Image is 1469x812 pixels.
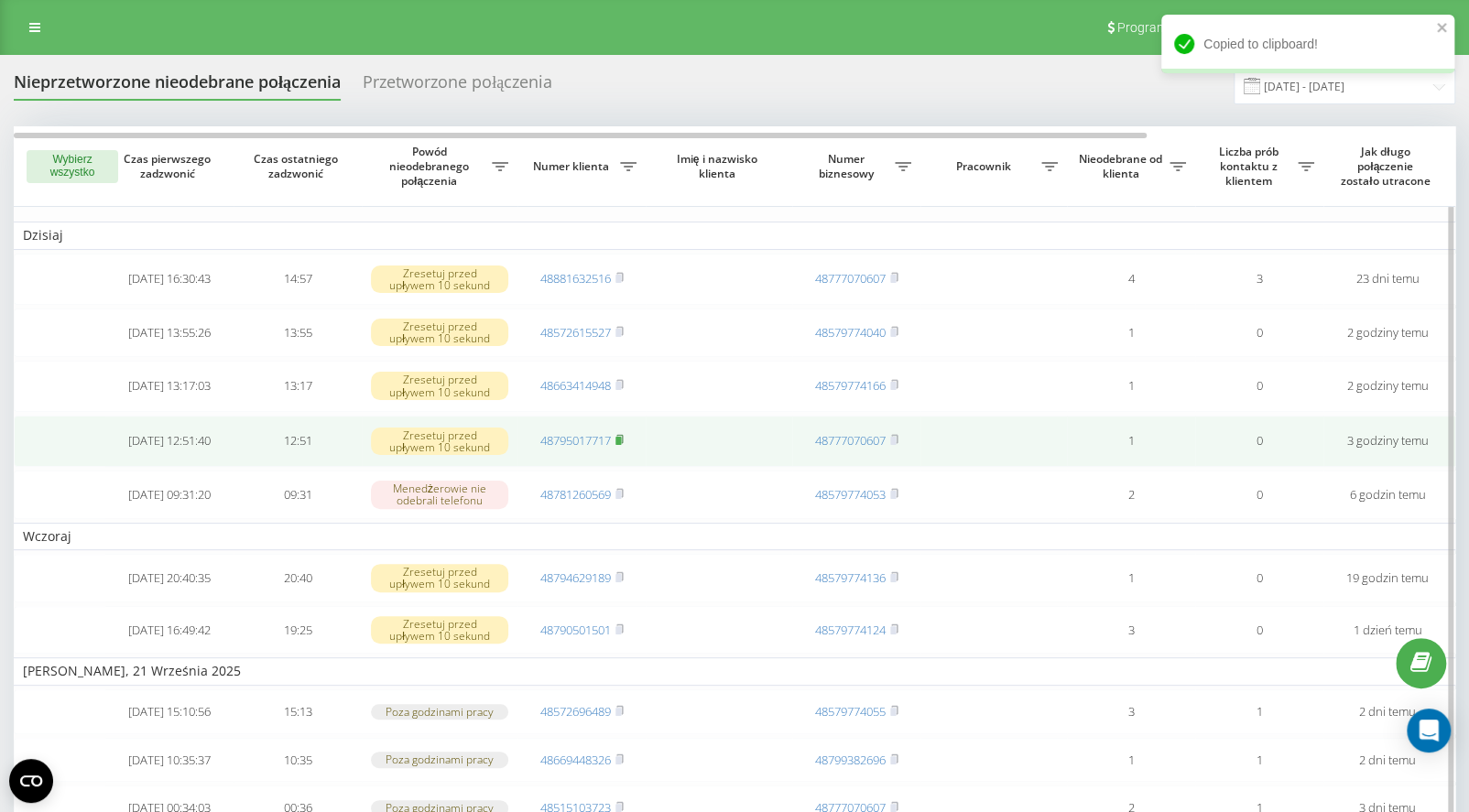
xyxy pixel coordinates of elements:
td: [DATE] 15:10:56 [105,689,234,734]
td: 0 [1195,309,1323,357]
td: 0 [1195,606,1323,655]
a: 48572696489 [540,703,611,720]
td: 2 godziny temu [1323,309,1452,357]
a: 48881632516 [540,270,611,287]
a: 48777070607 [815,270,886,287]
div: Copied to clipboard! [1161,15,1454,73]
td: 13:17 [234,361,362,412]
td: 2 [1067,471,1195,519]
td: 1 [1067,554,1195,602]
td: 0 [1195,361,1323,412]
td: 1 [1067,738,1195,783]
td: 19 godzin temu [1323,554,1452,602]
td: [DATE] 16:49:42 [105,606,234,655]
td: 3 [1067,689,1195,734]
td: [DATE] 20:40:35 [105,554,234,602]
div: Przetworzone połączenia [363,72,552,101]
span: Program poleceń [1117,20,1214,35]
td: 0 [1195,554,1323,602]
div: Zresetuj przed upływem 10 sekund [371,372,508,399]
a: 48781260569 [540,486,611,503]
div: Zresetuj przed upływem 10 sekund [371,319,508,346]
div: Poza godzinami pracy [371,752,508,767]
div: Menedżerowie nie odebrali telefonu [371,481,508,508]
td: [DATE] 13:17:03 [105,361,234,412]
div: Zresetuj przed upływem 10 sekund [371,265,508,293]
td: [DATE] 10:35:37 [105,738,234,783]
a: 48777070607 [815,432,886,449]
td: 1 [1067,309,1195,357]
td: 1 [1067,361,1195,412]
a: 48579774055 [815,703,886,720]
td: [DATE] 16:30:43 [105,254,234,305]
button: Open CMP widget [9,759,53,803]
div: Zresetuj przed upływem 10 sekund [371,564,508,591]
span: Powód nieodebranego połączenia [371,145,492,188]
a: 48663414948 [540,377,611,394]
td: 0 [1195,471,1323,519]
button: Wybierz wszystko [27,150,118,183]
td: 13:55 [234,309,362,357]
td: 10:35 [234,738,362,783]
button: close [1436,20,1449,38]
td: 2 dni temu [1323,738,1452,783]
td: 0 [1195,416,1323,467]
a: 48579774166 [815,377,886,394]
a: 48799382696 [815,752,886,768]
td: 1 [1067,416,1195,467]
span: Pracownik [930,159,1041,174]
td: 1 dzień temu [1323,606,1452,655]
td: 12:51 [234,416,362,467]
td: 6 godzin temu [1323,471,1452,519]
div: Open Intercom Messenger [1407,709,1451,752]
td: [DATE] 13:55:26 [105,309,234,357]
td: 1 [1195,689,1323,734]
td: [DATE] 09:31:20 [105,471,234,519]
td: 14:57 [234,254,362,305]
span: Czas ostatniego zadzwonić [248,152,347,180]
td: 3 [1195,254,1323,305]
a: 48572615527 [540,324,611,341]
a: 48579774053 [815,486,886,503]
td: 15:13 [234,689,362,734]
td: 1 [1195,738,1323,783]
td: 3 [1067,606,1195,655]
td: 2 dni temu [1323,689,1452,734]
span: Czas pierwszego zadzwonić [120,152,219,180]
a: 48579774136 [815,569,886,586]
a: 48579774040 [815,324,886,341]
a: 48669448326 [540,752,611,768]
a: 48790501501 [540,622,611,638]
div: Poza godzinami pracy [371,704,508,720]
a: 48794629189 [540,569,611,586]
span: Imię i nazwisko klienta [661,152,777,180]
a: 48795017717 [540,432,611,449]
td: 19:25 [234,606,362,655]
td: 23 dni temu [1323,254,1452,305]
td: 3 godziny temu [1323,416,1452,467]
div: Zresetuj przed upływem 10 sekund [371,616,508,644]
td: 20:40 [234,554,362,602]
td: 4 [1067,254,1195,305]
span: Numer klienta [527,159,620,174]
span: Numer biznesowy [801,152,895,180]
td: 2 godziny temu [1323,361,1452,412]
a: 48579774124 [815,622,886,638]
td: 09:31 [234,471,362,519]
span: Liczba prób kontaktu z klientem [1204,145,1298,188]
span: Jak długo połączenie zostało utracone [1338,145,1437,188]
td: [DATE] 12:51:40 [105,416,234,467]
span: Nieodebrane od klienta [1076,152,1170,180]
div: Zresetuj przed upływem 10 sekund [371,428,508,455]
div: Nieprzetworzone nieodebrane połączenia [14,72,341,101]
